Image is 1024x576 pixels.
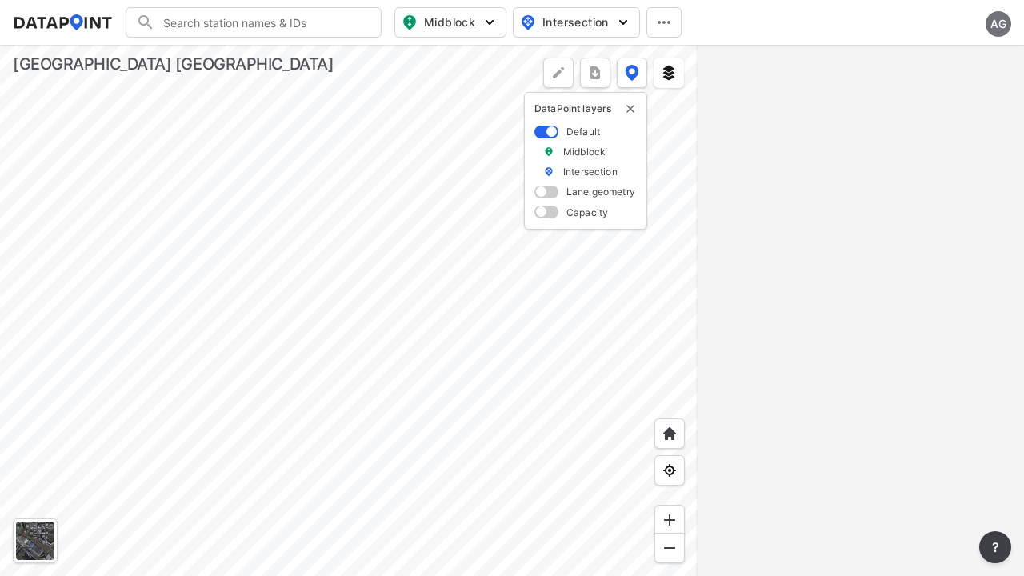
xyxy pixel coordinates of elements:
div: Zoom in [654,505,685,535]
img: map_pin_int.54838e6b.svg [518,13,538,32]
button: delete [624,102,637,115]
img: map_pin_mid.602f9df1.svg [400,13,419,32]
img: 5YPKRKmlfpI5mqlR8AD95paCi+0kK1fRFDJSaMmawlwaeJcJwk9O2fotCW5ve9gAAAAASUVORK5CYII= [482,14,498,30]
img: +XpAUvaXAN7GudzAAAAAElFTkSuQmCC [662,426,678,442]
span: ? [989,538,1002,557]
img: zeq5HYn9AnE9l6UmnFLPAAAAAElFTkSuQmCC [662,462,678,478]
img: dataPointLogo.9353c09d.svg [13,14,113,30]
img: marker_Midblock.5ba75e30.svg [543,145,554,158]
input: Search [155,10,371,35]
div: [GEOGRAPHIC_DATA] [GEOGRAPHIC_DATA] [13,53,334,75]
span: Midblock [402,13,496,32]
button: more [580,58,610,88]
img: xqJnZQTG2JQi0x5lvmkeSNbbgIiQD62bqHG8IfrOzanD0FsRdYrij6fAAAAAElFTkSuQmCC [587,65,603,81]
label: Capacity [566,206,608,219]
button: Intersection [513,7,640,38]
img: ZvzfEJKXnyWIrJytrsY285QMwk63cM6Drc+sIAAAAASUVORK5CYII= [662,512,678,528]
div: Home [654,418,685,449]
img: marker_Intersection.6861001b.svg [543,165,554,178]
div: Zoom out [654,533,685,563]
button: more [979,531,1011,563]
div: Toggle basemap [13,518,58,563]
img: close-external-leyer.3061a1c7.svg [624,102,637,115]
img: layers.ee07997e.svg [661,65,677,81]
p: DataPoint layers [534,102,637,115]
img: 5YPKRKmlfpI5mqlR8AD95paCi+0kK1fRFDJSaMmawlwaeJcJwk9O2fotCW5ve9gAAAAASUVORK5CYII= [615,14,631,30]
label: Intersection [563,165,618,178]
div: Polygon tool [543,58,574,88]
label: Lane geometry [566,185,635,198]
img: data-point-layers.37681fc9.svg [625,65,639,81]
div: AG [986,11,1011,37]
button: DataPoint layers [617,58,647,88]
label: Default [566,125,600,138]
img: MAAAAAElFTkSuQmCC [662,540,678,556]
img: +Dz8AAAAASUVORK5CYII= [550,65,566,81]
label: Midblock [563,145,606,158]
button: Midblock [394,7,506,38]
span: Intersection [520,13,630,32]
button: External layers [654,58,684,88]
div: View my location [654,455,685,486]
